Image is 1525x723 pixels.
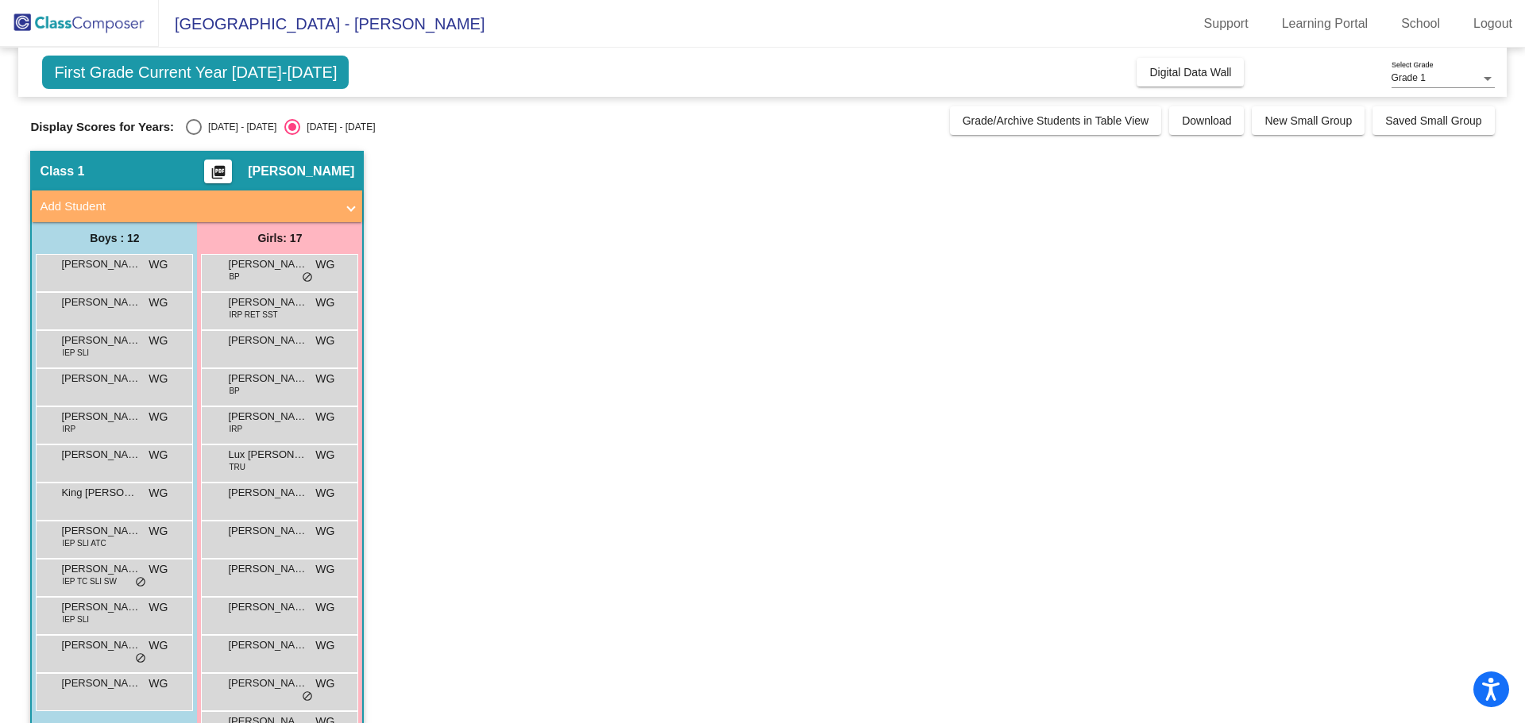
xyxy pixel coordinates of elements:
[315,485,334,502] span: WG
[315,256,334,273] span: WG
[186,119,375,135] mat-radio-group: Select an option
[149,675,168,692] span: WG
[963,114,1149,127] span: Grade/Archive Students in Table View
[159,11,485,37] span: [GEOGRAPHIC_DATA] - [PERSON_NAME]
[61,371,141,386] span: [PERSON_NAME]
[149,599,168,616] span: WG
[62,347,89,359] span: IEP SLI
[228,447,307,463] span: Lux [PERSON_NAME]
[149,256,168,273] span: WG
[61,409,141,425] span: [PERSON_NAME]
[1269,11,1381,37] a: Learning Portal
[61,599,141,615] span: [PERSON_NAME]
[315,637,334,654] span: WG
[228,294,307,310] span: [PERSON_NAME]
[61,637,141,653] span: [PERSON_NAME]
[315,523,334,540] span: WG
[315,675,334,692] span: WG
[62,613,89,625] span: IEP SLI
[315,333,334,349] span: WG
[302,271,313,284] span: do_not_disturb_alt
[228,599,307,615] span: [PERSON_NAME]
[229,423,242,435] span: IRP
[149,485,168,502] span: WG
[302,690,313,703] span: do_not_disturb_alt
[229,271,239,283] span: BP
[149,409,168,425] span: WG
[228,561,307,577] span: [PERSON_NAME]
[61,485,141,501] span: King [PERSON_NAME]
[228,523,307,539] span: [PERSON_NAME]
[228,333,307,348] span: [PERSON_NAME]
[62,423,75,435] span: IRP
[42,56,349,89] span: First Grade Current Year [DATE]-[DATE]
[32,222,197,254] div: Boys : 12
[315,447,334,463] span: WG
[135,652,146,665] span: do_not_disturb_alt
[40,163,84,179] span: Class 1
[149,371,168,387] span: WG
[1385,114,1481,127] span: Saved Small Group
[229,385,239,397] span: BP
[61,447,141,463] span: [PERSON_NAME]
[149,637,168,654] span: WG
[315,409,334,425] span: WG
[1182,114,1231,127] span: Download
[1264,114,1352,127] span: New Small Group
[315,371,334,387] span: WG
[1137,58,1244,87] button: Digital Data Wall
[40,198,335,216] mat-panel-title: Add Student
[950,106,1162,135] button: Grade/Archive Students in Table View
[228,637,307,653] span: [PERSON_NAME][DATE]
[204,160,232,183] button: Print Students Details
[315,561,334,578] span: WG
[202,120,276,134] div: [DATE] - [DATE]
[228,371,307,386] span: [PERSON_NAME]
[300,120,375,134] div: [DATE] - [DATE]
[228,675,307,691] span: [PERSON_NAME]
[61,561,141,577] span: [PERSON_NAME]
[149,447,168,463] span: WG
[1388,11,1453,37] a: School
[228,485,307,501] span: [PERSON_NAME]
[315,599,334,616] span: WG
[315,294,334,311] span: WG
[149,561,168,578] span: WG
[32,190,362,222] mat-expansion-panel-header: Add Student
[197,222,362,254] div: Girls: 17
[1461,11,1525,37] a: Logout
[61,294,141,310] span: [PERSON_NAME]
[228,409,307,425] span: [PERSON_NAME]
[30,120,174,134] span: Display Scores for Years:
[61,523,141,539] span: [PERSON_NAME]
[62,575,117,587] span: IEP TC SLI SW
[61,675,141,691] span: [PERSON_NAME]
[149,523,168,540] span: WG
[62,537,106,549] span: IEP SLI ATC
[248,163,354,179] span: [PERSON_NAME]
[1191,11,1261,37] a: Support
[61,333,141,348] span: [PERSON_NAME]
[1149,66,1231,79] span: Digital Data Wall
[1169,106,1244,135] button: Download
[1372,106,1494,135] button: Saved Small Group
[229,461,245,473] span: TRU
[228,256,307,272] span: [PERSON_NAME]
[229,309,277,321] span: IRP RET SST
[1252,106,1365,135] button: New Small Group
[1392,72,1426,83] span: Grade 1
[209,164,228,187] mat-icon: picture_as_pdf
[61,256,141,272] span: [PERSON_NAME]
[135,576,146,589] span: do_not_disturb_alt
[149,333,168,349] span: WG
[149,294,168,311] span: WG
